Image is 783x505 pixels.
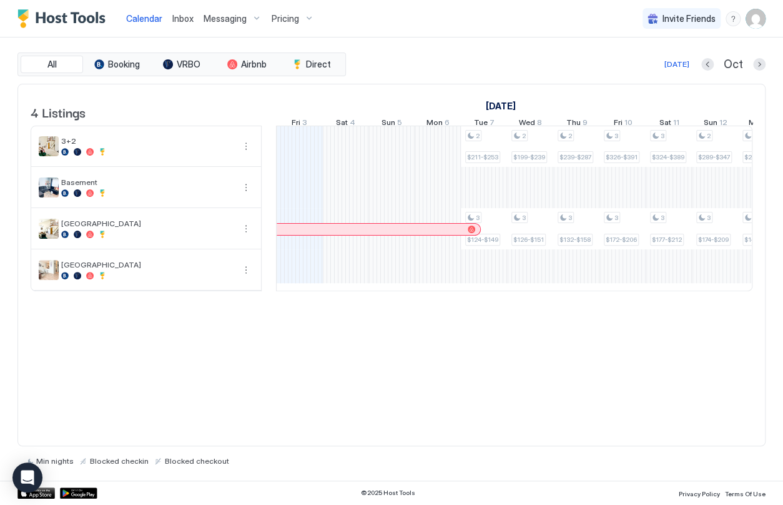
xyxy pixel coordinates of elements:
span: Blocked checkin [90,456,149,466]
div: menu [239,221,254,236]
button: [DATE] [662,57,691,72]
span: Basement [61,177,234,187]
span: Thu [566,117,580,131]
span: 3 [302,117,307,131]
span: Wed [519,117,535,131]
span: All [47,59,57,70]
span: $174-$209 [698,236,729,244]
span: Sat [659,117,671,131]
button: Next month [753,58,766,71]
a: October 10, 2025 [610,115,635,133]
span: $144-$173 [744,236,775,244]
span: [GEOGRAPHIC_DATA] [61,260,234,269]
span: 9 [582,117,587,131]
span: Fri [292,117,300,131]
span: 3 [661,214,664,222]
div: listing image [39,219,59,239]
span: $126-$151 [513,236,544,244]
div: Open Intercom Messenger [12,462,42,492]
span: Pricing [272,13,299,24]
span: Direct [306,59,331,70]
span: Invite Friends [662,13,716,24]
span: Blocked checkout [165,456,229,466]
a: October 11, 2025 [656,115,682,133]
span: Terms Of Use [725,490,766,497]
div: menu [239,139,254,154]
span: $177-$212 [652,236,682,244]
span: © 2025 Host Tools [361,489,415,497]
span: 6 [445,117,450,131]
a: Host Tools Logo [17,9,111,28]
div: menu [239,262,254,277]
span: 3 [661,132,664,140]
span: Sun [703,117,717,131]
span: Oct [724,57,743,72]
div: listing image [39,136,59,156]
span: $132-$158 [559,236,591,244]
span: 3 [707,214,711,222]
div: [DATE] [664,59,689,70]
button: More options [239,262,254,277]
a: Terms Of Use [725,486,766,499]
span: Min nights [36,456,74,466]
a: October 5, 2025 [378,115,405,133]
a: October 4, 2025 [333,115,358,133]
a: Inbox [172,12,194,25]
div: listing image [39,260,59,280]
a: October 12, 2025 [700,115,730,133]
button: More options [239,221,254,236]
a: App Store [17,487,55,499]
div: listing image [39,177,59,197]
span: 7 [490,117,495,131]
a: October 7, 2025 [471,115,498,133]
span: 2 [568,132,572,140]
span: Fri [613,117,622,131]
span: 2 [522,132,526,140]
span: 3 [476,214,480,222]
span: 3 [568,214,572,222]
span: 3 [614,214,618,222]
span: 2 [476,132,480,140]
span: Inbox [172,13,194,24]
a: October 13, 2025 [745,115,777,133]
a: Privacy Policy [679,486,720,499]
button: All [21,56,83,73]
span: $211-$253 [467,153,498,161]
span: $248-$298 [744,153,777,161]
a: October 1, 2025 [483,97,519,115]
a: October 3, 2025 [288,115,310,133]
span: Mon [426,117,443,131]
div: menu [726,11,741,26]
span: 2 [707,132,711,140]
button: Airbnb [215,56,278,73]
span: Calendar [126,13,162,24]
span: Messaging [204,13,247,24]
span: $326-$391 [606,153,638,161]
div: menu [239,180,254,195]
div: tab-group [17,52,346,76]
span: VRBO [177,59,200,70]
span: Tue [474,117,488,131]
span: $289-$347 [698,153,730,161]
span: Privacy Policy [679,490,720,497]
div: User profile [746,9,766,29]
span: 10 [624,117,632,131]
span: Airbnb [241,59,267,70]
a: October 9, 2025 [563,115,590,133]
button: VRBO [150,56,213,73]
a: Google Play Store [60,487,97,499]
button: More options [239,180,254,195]
span: 3 [522,214,526,222]
span: 4 Listings [31,102,86,121]
span: $324-$389 [652,153,684,161]
a: October 6, 2025 [423,115,453,133]
span: Booking [108,59,140,70]
span: 12 [719,117,727,131]
a: October 8, 2025 [516,115,545,133]
span: 11 [672,117,679,131]
span: 5 [397,117,402,131]
span: 8 [537,117,542,131]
